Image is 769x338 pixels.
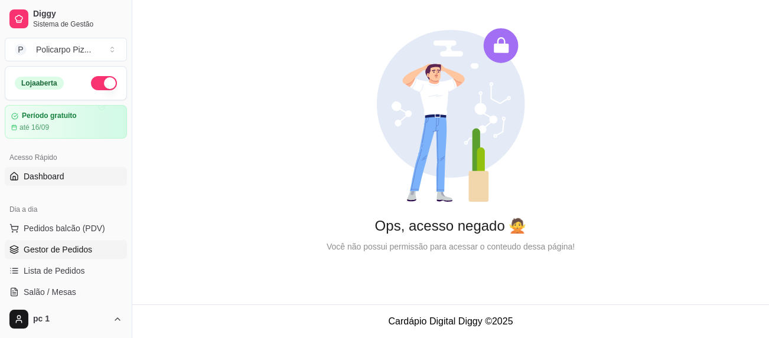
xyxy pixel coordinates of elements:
[5,305,127,333] button: pc 1
[5,200,127,219] div: Dia a dia
[15,44,27,55] span: P
[36,44,91,55] div: Policarpo Piz ...
[24,286,76,298] span: Salão / Mesas
[24,170,64,182] span: Dashboard
[132,304,769,338] footer: Cardápio Digital Diggy © 2025
[5,105,127,139] a: Período gratuitoaté 16/09
[5,283,127,301] a: Salão / Mesas
[5,38,127,61] button: Select a team
[5,240,127,259] a: Gestor de Pedidos
[5,261,127,280] a: Lista de Pedidos
[19,123,49,132] article: até 16/09
[22,111,77,120] article: Período gratuito
[5,5,127,33] a: DiggySistema de Gestão
[5,148,127,167] div: Acesso Rápido
[151,240,750,253] div: Você não possui permissão para acessar o conteudo dessa página!
[33,19,122,29] span: Sistema de Gestão
[15,77,64,90] div: Loja aberta
[5,219,127,238] button: Pedidos balcão (PDV)
[33,9,122,19] span: Diggy
[5,167,127,186] a: Dashboard
[91,76,117,90] button: Alterar Status
[24,222,105,234] span: Pedidos balcão (PDV)
[33,314,108,324] span: pc 1
[24,265,85,277] span: Lista de Pedidos
[24,244,92,255] span: Gestor de Pedidos
[151,216,750,235] div: Ops, acesso negado 🙅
